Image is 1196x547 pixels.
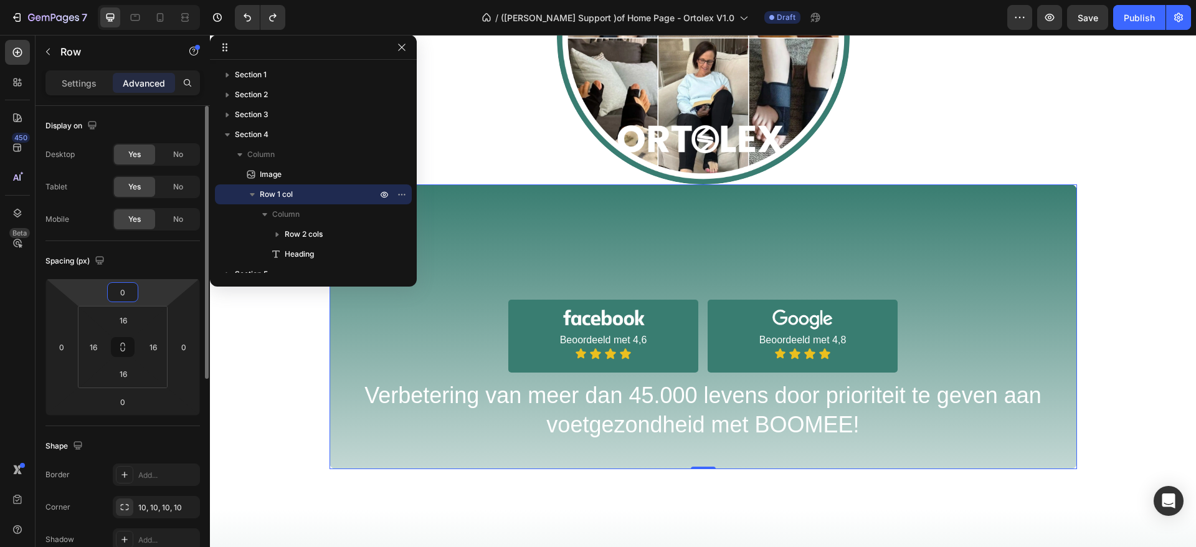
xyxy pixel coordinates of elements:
[173,214,183,225] span: No
[12,133,30,143] div: 450
[495,11,498,24] span: /
[235,5,285,30] div: Undo/Redo
[260,188,293,201] span: Row 1 col
[173,181,183,193] span: No
[272,208,300,221] span: Column
[128,149,141,160] span: Yes
[128,214,141,225] span: Yes
[173,149,183,160] span: No
[777,12,795,23] span: Draft
[45,534,74,545] div: Shadow
[235,128,268,141] span: Section 4
[260,168,282,181] span: Image
[5,5,93,30] button: 7
[62,77,97,90] p: Settings
[52,338,71,356] input: 0
[45,149,75,160] div: Desktop
[123,77,165,90] p: Advanced
[84,338,103,356] input: l
[9,228,30,238] div: Beta
[60,44,166,59] p: Row
[235,108,268,121] span: Section 3
[285,248,314,260] span: Heading
[1078,12,1098,23] span: Save
[1154,486,1184,516] div: Open Intercom Messenger
[501,11,734,24] span: ([PERSON_NAME] Support )of Home Page - Ortolex V1.0
[235,88,268,101] span: Section 2
[285,228,323,240] span: Row 2 cols
[45,502,70,513] div: Corner
[45,253,107,270] div: Spacing (px)
[110,283,135,302] input: 0
[138,535,197,546] div: Add...
[247,148,275,161] span: Column
[1113,5,1165,30] button: Publish
[45,118,100,135] div: Display on
[45,214,69,225] div: Mobile
[128,181,141,193] span: Yes
[1124,11,1155,24] div: Publish
[210,35,1196,547] iframe: Design area
[45,181,67,193] div: Tablet
[45,469,70,480] div: Border
[82,10,87,25] p: 7
[45,438,85,455] div: Shape
[235,268,268,280] span: Section 5
[1067,5,1108,30] button: Save
[235,69,267,81] span: Section 1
